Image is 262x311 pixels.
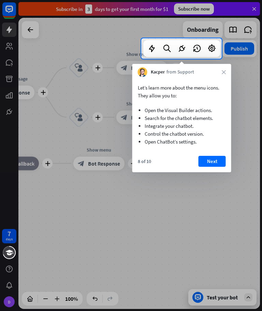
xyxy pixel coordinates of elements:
li: Open ChatBot’s settings. [145,138,219,146]
span: Kacper [151,69,165,76]
li: Search for the chatbot elements. [145,114,219,122]
i: close [222,70,226,74]
div: Show response [111,51,173,57]
p: Let’s learn more about the menu icons. They allow you to: [138,84,226,99]
li: Control the chatbot version. [145,130,219,138]
span: from Support [166,69,194,76]
li: Open the Visual Builder actions. [145,106,219,114]
li: Integrate your chatbot. [145,122,219,130]
div: 8 of 10 [138,158,151,164]
button: Next [199,156,226,167]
